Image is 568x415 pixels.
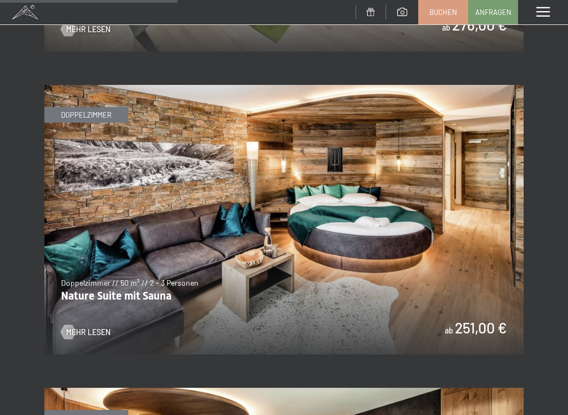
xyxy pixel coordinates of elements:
[44,388,524,395] a: Suite Deluxe mit Sauna
[61,327,110,338] a: Mehr Lesen
[61,24,110,35] a: Mehr Lesen
[44,85,524,92] a: Nature Suite mit Sauna
[66,24,110,35] span: Mehr Lesen
[419,1,468,24] a: Buchen
[429,7,457,17] span: Buchen
[44,85,524,355] img: Nature Suite mit Sauna
[66,327,110,338] span: Mehr Lesen
[469,1,518,24] a: Anfragen
[475,7,511,17] span: Anfragen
